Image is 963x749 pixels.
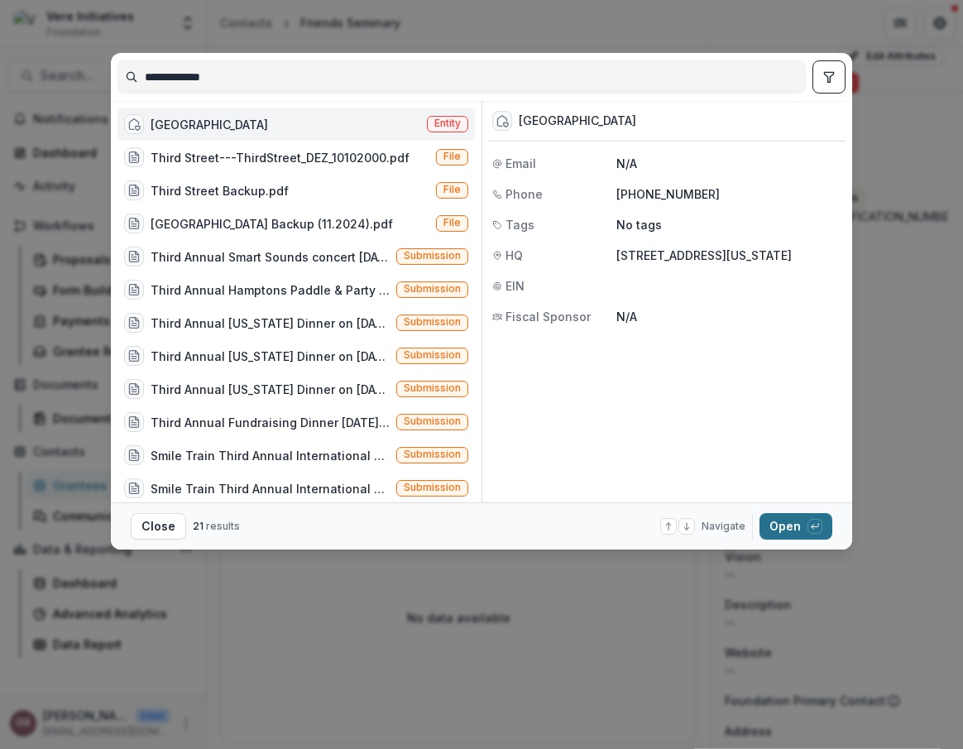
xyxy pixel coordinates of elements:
[812,60,846,94] button: toggle filters
[404,349,461,361] span: Submission
[151,348,390,365] div: Third Annual [US_STATE] Dinner on [DATE]
[151,381,390,398] div: Third Annual [US_STATE] Dinner on [DATE]
[151,182,289,199] div: Third Street Backup.pdf
[404,415,461,427] span: Submission
[151,447,390,464] div: Smile Train Third Annual International Benefit on [DATE]
[151,149,410,166] div: Third Street---ThirdStreet_DEZ_10102000.pdf
[443,217,461,228] span: File
[151,215,393,233] div: [GEOGRAPHIC_DATA] Backup (11.2024).pdf
[505,308,591,325] span: Fiscal Sponsor
[443,184,461,195] span: File
[616,155,842,172] p: N/A
[206,520,240,532] span: results
[404,283,461,295] span: Submission
[404,482,461,493] span: Submission
[505,155,536,172] span: Email
[404,449,461,460] span: Submission
[193,520,204,532] span: 21
[616,216,662,233] p: No tags
[151,480,390,497] div: Smile Train Third Annual International Benefit on [DATE]
[505,216,534,233] span: Tags
[702,519,745,534] span: Navigate
[131,513,186,540] button: Close
[151,314,390,332] div: Third Annual [US_STATE] Dinner on [DATE]
[404,316,461,328] span: Submission
[616,185,842,203] p: [PHONE_NUMBER]
[151,281,390,299] div: Third Annual Hamptons Paddle & Party for Pink, held [DATE].
[616,247,842,264] p: [STREET_ADDRESS][US_STATE]
[434,118,461,129] span: Entity
[404,382,461,394] span: Submission
[616,308,842,325] p: N/A
[443,151,461,162] span: File
[505,185,543,203] span: Phone
[519,114,636,128] div: [GEOGRAPHIC_DATA]
[151,116,268,133] div: [GEOGRAPHIC_DATA]
[759,513,832,540] button: Open
[505,277,525,295] span: EIN
[505,247,523,264] span: HQ
[151,414,390,431] div: Third Annual Fundraising Dinner [DATE][DATE]
[404,250,461,262] span: Submission
[151,248,390,266] div: Third Annual Smart Sounds concert [DATE][DATE]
